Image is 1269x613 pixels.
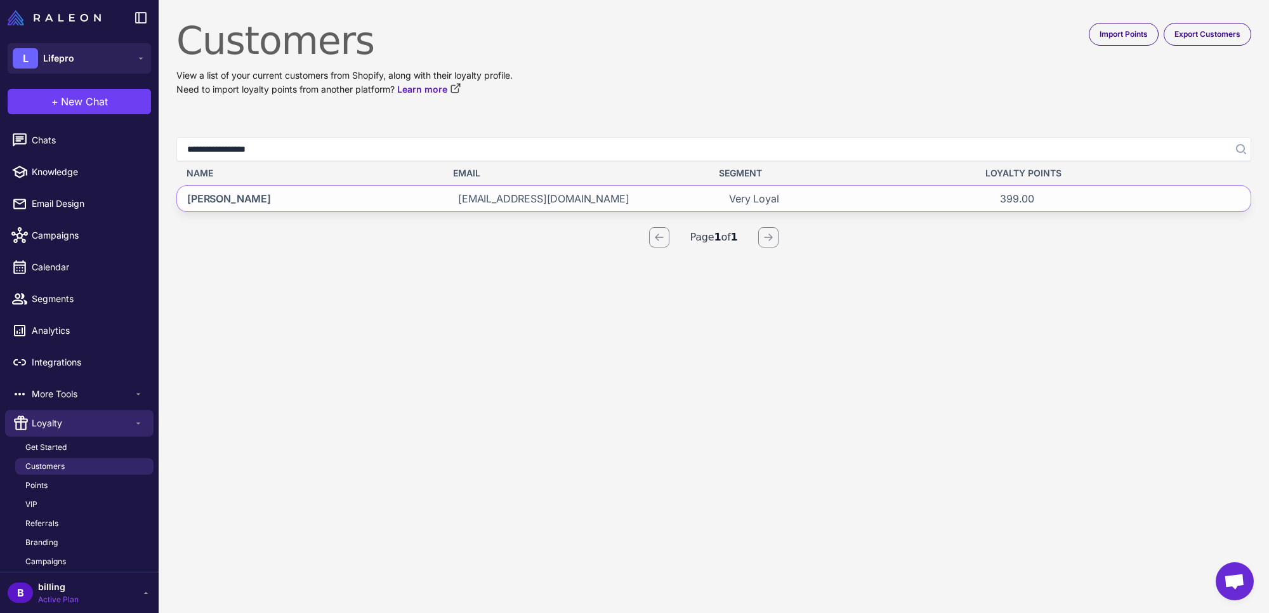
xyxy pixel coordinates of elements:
[5,317,154,344] a: Analytics
[25,518,58,529] span: Referrals
[25,480,48,491] span: Points
[61,94,108,109] span: New Chat
[25,556,66,567] span: Campaigns
[1100,29,1148,40] span: Import Points
[32,355,143,369] span: Integrations
[38,594,79,605] span: Active Plan
[8,43,151,74] button: LLifepro
[1216,562,1254,600] div: Open chat
[5,254,154,280] a: Calendar
[32,133,143,147] span: Chats
[176,69,1251,82] p: View a list of your current customers from Shopify, along with their loyalty profile.
[1228,137,1251,161] button: Search
[32,197,143,211] span: Email Design
[25,499,37,510] span: VIP
[5,159,154,185] a: Knowledge
[32,387,133,401] span: More Tools
[8,89,151,114] button: +New Chat
[13,48,38,69] div: L
[32,292,143,306] span: Segments
[25,537,58,548] span: Branding
[32,228,143,242] span: Campaigns
[5,222,154,249] a: Campaigns
[25,442,67,453] span: Get Started
[714,231,721,243] strong: 1
[458,191,629,206] span: [EMAIL_ADDRESS][DOMAIN_NAME]
[15,534,154,551] a: Branding
[15,515,154,532] a: Referrals
[397,82,461,96] a: Learn more
[8,10,101,25] img: Raleon Logo
[15,458,154,475] a: Customers
[5,190,154,217] a: Email Design
[5,286,154,312] a: Segments
[32,416,133,430] span: Loyalty
[1000,191,1034,206] span: 399.00
[690,229,737,246] p: Page of
[25,461,65,472] span: Customers
[176,18,1251,63] h1: Customers
[5,349,154,376] a: Integrations
[719,166,762,180] span: Segment
[8,583,33,603] div: B
[187,191,271,206] span: [PERSON_NAME]
[15,477,154,494] a: Points
[51,94,58,109] span: +
[15,439,154,456] a: Get Started
[32,260,143,274] span: Calendar
[8,10,106,25] a: Raleon Logo
[5,127,154,154] a: Chats
[453,166,480,180] span: Email
[15,553,154,570] a: Campaigns
[43,51,74,65] span: Lifepro
[32,165,143,179] span: Knowledge
[1174,29,1240,40] span: Export Customers
[15,496,154,513] a: VIP
[176,82,1251,96] p: Need to import loyalty points from another platform?
[176,185,1251,212] div: [PERSON_NAME][EMAIL_ADDRESS][DOMAIN_NAME]Very Loyal399.00
[731,231,738,243] strong: 1
[38,580,79,594] span: billing
[187,166,213,180] span: Name
[985,166,1062,180] span: Loyalty Points
[729,191,779,206] span: Very Loyal
[32,324,143,338] span: Analytics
